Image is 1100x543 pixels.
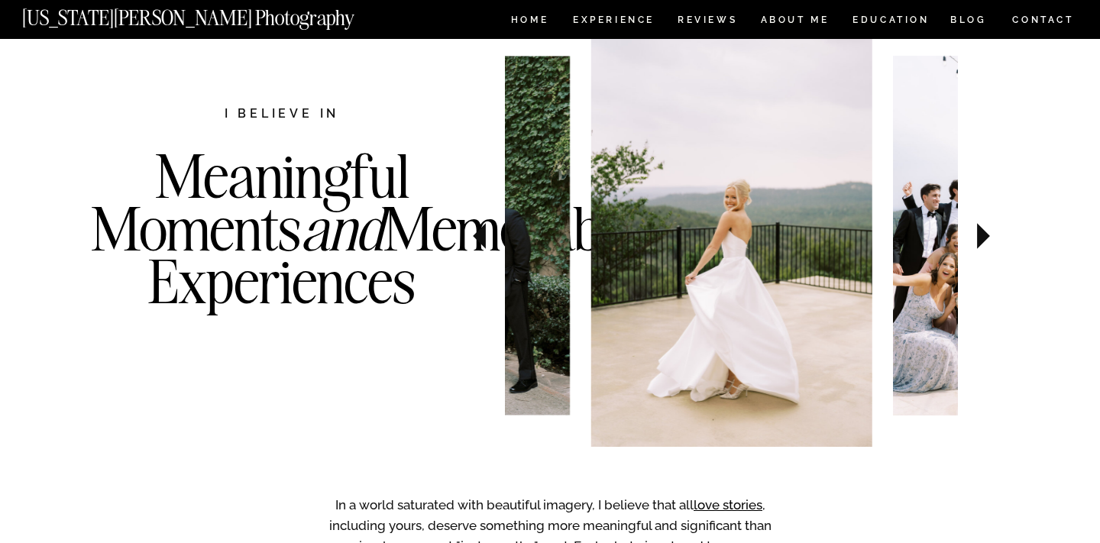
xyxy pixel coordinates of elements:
[301,191,383,266] i: and
[22,8,406,21] a: [US_STATE][PERSON_NAME] Photography
[144,105,420,125] h2: I believe in
[678,15,735,28] a: REVIEWS
[91,150,473,370] h3: Meaningful Moments Memorable Experiences
[760,15,830,28] a: ABOUT ME
[590,24,872,447] img: Wedding ceremony in front of the mountains
[508,15,552,28] a: HOME
[950,15,987,28] a: BLOG
[1011,11,1075,28] a: CONTACT
[573,15,653,28] a: Experience
[851,15,931,28] a: EDUCATION
[694,497,762,512] a: love stories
